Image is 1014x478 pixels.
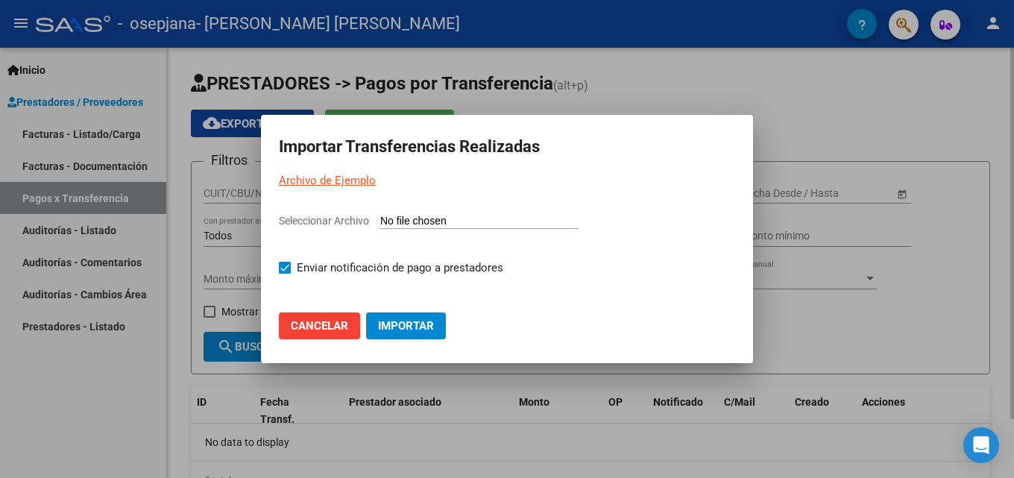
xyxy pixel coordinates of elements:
a: Archivo de Ejemplo [279,174,376,187]
button: Importar [366,312,446,339]
span: Enviar notificación de pago a prestadores [297,259,503,277]
span: Cancelar [291,319,348,333]
span: Importar [378,319,434,333]
h2: Importar Transferencias Realizadas [279,133,735,161]
div: Open Intercom Messenger [963,427,999,463]
span: Seleccionar Archivo [279,215,369,227]
button: Cancelar [279,312,360,339]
